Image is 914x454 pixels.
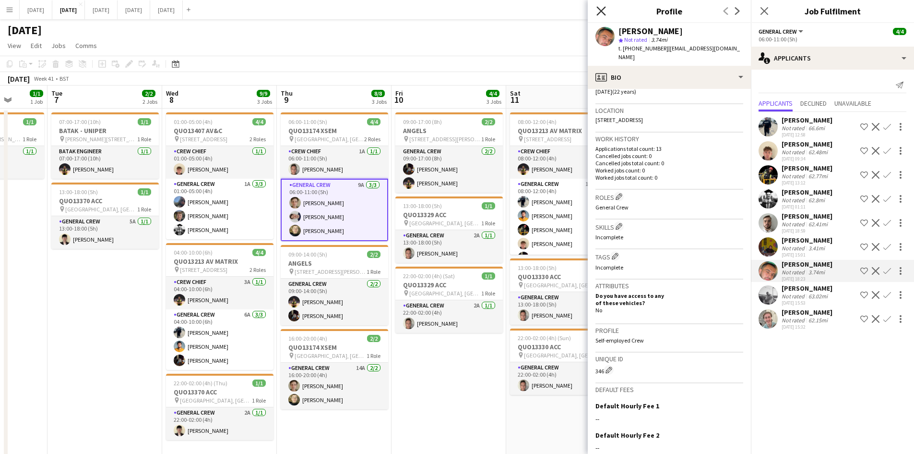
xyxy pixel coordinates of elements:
[65,135,137,143] span: [PERSON_NAME][STREET_ADDRESS]
[510,179,617,267] app-card-role: General Crew12A5/508:00-12:00 (4h)[PERSON_NAME][PERSON_NAME][PERSON_NAME][PERSON_NAME][PERSON_NAME]
[51,196,159,205] h3: QUO13370 ACC
[281,179,388,241] app-card-role: General Crew9A3/306:00-11:00 (5h)[PERSON_NAME][PERSON_NAME][PERSON_NAME]
[751,5,914,17] h3: Job Fulfilment
[257,98,272,105] div: 3 Jobs
[166,374,273,440] app-job-card: 22:00-02:00 (4h) (Thu)1/1QUO13370 ACC [GEOGRAPHIC_DATA], [GEOGRAPHIC_DATA], [GEOGRAPHIC_DATA], [S...
[800,100,827,107] span: Declined
[759,28,797,35] span: General Crew
[65,206,137,213] span: [GEOGRAPHIC_DATA], [GEOGRAPHIC_DATA], [GEOGRAPHIC_DATA], [STREET_ADDRESS]
[395,112,503,193] div: 09:00-17:00 (8h)2/2ANGELS [STREET_ADDRESS][PERSON_NAME]1 RoleGeneral Crew2/209:00-17:00 (8h)[PERS...
[518,334,571,342] span: 22:00-02:00 (4h) (Sun)
[23,135,36,143] span: 1 Role
[281,146,388,179] app-card-role: Crew Chief1A1/106:00-11:00 (5h)[PERSON_NAME]
[618,27,683,36] div: [PERSON_NAME]
[759,28,805,35] button: General Crew
[367,268,380,275] span: 1 Role
[595,355,743,363] h3: Unique ID
[166,89,178,98] span: Wed
[782,164,832,172] div: [PERSON_NAME]
[588,66,751,89] div: Bio
[281,343,388,352] h3: QUO13174 XSEM
[31,41,42,50] span: Edit
[252,118,266,125] span: 4/4
[782,196,807,204] div: Not rated
[782,293,807,300] div: Not rated
[367,251,380,258] span: 2/2
[51,112,159,179] app-job-card: 07:00-17:00 (10h)1/1BATAK - UNIPER [PERSON_NAME][STREET_ADDRESS]1 RoleBATAK ENGINEER1/107:00-17:0...
[782,116,832,124] div: [PERSON_NAME]
[174,118,213,125] span: 01:00-05:00 (4h)
[288,118,327,125] span: 06:00-11:00 (5h)
[782,204,832,210] div: [DATE] 01:11
[782,245,807,252] div: Not rated
[166,388,273,396] h3: QUO13370 ACC
[30,90,43,97] span: 1/1
[51,41,66,50] span: Jobs
[409,220,481,227] span: [GEOGRAPHIC_DATA], [GEOGRAPHIC_DATA], [GEOGRAPHIC_DATA], [STREET_ADDRESS]
[395,281,503,289] h3: QUO13329 ACC
[409,135,481,143] span: [STREET_ADDRESS][PERSON_NAME]
[281,112,388,241] app-job-card: 06:00-11:00 (5h)4/4QUO13174 XSEM [GEOGRAPHIC_DATA], [GEOGRAPHIC_DATA], [GEOGRAPHIC_DATA], [GEOGRA...
[510,112,617,255] app-job-card: 08:00-12:00 (4h)6/6QUO13213 AV MATRIX [STREET_ADDRESS]2 RolesCrew Chief2A1/108:00-12:00 (4h)[PERS...
[174,380,227,387] span: 22:00-02:00 (4h) (Thu)
[510,329,617,395] app-job-card: 22:00-02:00 (4h) (Sun)1/1QUO13330 ACC [GEOGRAPHIC_DATA], [GEOGRAPHIC_DATA], [GEOGRAPHIC_DATA], [S...
[782,132,832,138] div: [DATE] 12:58
[166,179,273,239] app-card-role: General Crew1A3/301:00-05:00 (4h)[PERSON_NAME][PERSON_NAME][PERSON_NAME]
[595,167,743,174] p: Worked jobs count: 0
[403,202,442,209] span: 13:00-18:00 (5h)
[807,317,830,324] div: 62.15mi
[281,279,388,325] app-card-role: General Crew2/209:00-14:00 (5h)[PERSON_NAME][PERSON_NAME]
[32,75,56,82] span: Week 41
[51,89,62,98] span: Tue
[295,135,364,143] span: [GEOGRAPHIC_DATA], [GEOGRAPHIC_DATA], [GEOGRAPHIC_DATA], [GEOGRAPHIC_DATA]
[782,284,832,293] div: [PERSON_NAME]
[595,192,743,202] h3: Roles
[281,126,388,135] h3: QUO13174 XSEM
[782,156,832,162] div: [DATE] 09:34
[486,90,499,97] span: 4/4
[281,329,388,409] div: 16:00-20:00 (4h)2/2QUO13174 XSEM [GEOGRAPHIC_DATA], [GEOGRAPHIC_DATA], [GEOGRAPHIC_DATA], [GEOGRA...
[524,352,596,359] span: [GEOGRAPHIC_DATA], [GEOGRAPHIC_DATA], [GEOGRAPHIC_DATA], [STREET_ADDRESS]
[759,100,793,107] span: Applicants
[51,183,159,249] app-job-card: 13:00-18:00 (5h)1/1QUO13370 ACC [GEOGRAPHIC_DATA], [GEOGRAPHIC_DATA], [GEOGRAPHIC_DATA], [STREET_...
[595,264,743,271] p: Incomplete
[395,267,503,333] app-job-card: 22:00-02:00 (4h) (Sat)1/1QUO13329 ACC [GEOGRAPHIC_DATA], [GEOGRAPHIC_DATA], [GEOGRAPHIC_DATA], [S...
[395,230,503,263] app-card-role: General Crew2A1/113:00-18:00 (5h)[PERSON_NAME]
[51,216,159,249] app-card-role: General Crew5A1/113:00-18:00 (5h)[PERSON_NAME]
[166,126,273,135] h3: QUO13407 AV&C
[85,0,118,19] button: [DATE]
[595,337,743,344] p: Self-employed Crew
[595,251,743,261] h3: Tags
[47,39,70,52] a: Jobs
[624,36,647,43] span: Not rated
[782,148,807,156] div: Not rated
[166,257,273,266] h3: QUO13213 AV MATRIX
[372,98,387,105] div: 3 Jobs
[4,39,25,52] a: View
[279,94,293,105] span: 9
[782,236,832,245] div: [PERSON_NAME]
[595,204,629,211] span: General Crew
[649,36,669,43] span: 3.74mi
[510,258,617,325] app-job-card: 13:00-18:00 (5h)1/1QUO13330 ACC [GEOGRAPHIC_DATA], [GEOGRAPHIC_DATA], [GEOGRAPHIC_DATA], [STREET_...
[751,47,914,70] div: Applicants
[595,160,743,167] p: Cancelled jobs total count: 0
[395,300,503,333] app-card-role: General Crew2A1/122:00-02:00 (4h)[PERSON_NAME]
[618,45,740,61] span: | [EMAIL_ADDRESS][DOMAIN_NAME]
[595,415,743,423] div: --
[482,118,495,125] span: 2/2
[59,188,98,196] span: 13:00-18:00 (5h)
[281,245,388,325] app-job-card: 09:00-14:00 (5h)2/2ANGELS [STREET_ADDRESS][PERSON_NAME]1 RoleGeneral Crew2/209:00-14:00 (5h)[PERS...
[281,259,388,268] h3: ANGELS
[487,98,501,105] div: 3 Jobs
[807,245,827,252] div: 3.41mi
[782,276,832,282] div: [DATE] 18:23
[618,45,668,52] span: t. [PHONE_NUMBER]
